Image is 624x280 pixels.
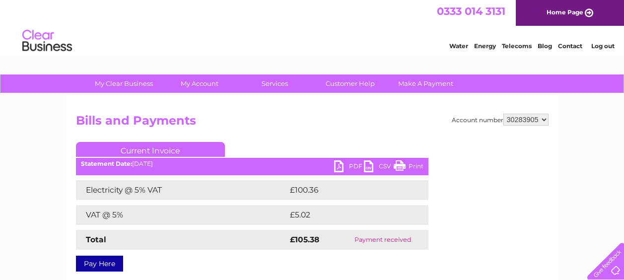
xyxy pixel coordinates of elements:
a: Current Invoice [76,142,225,157]
a: My Account [158,74,240,93]
a: Pay Here [76,256,123,272]
div: Clear Business is a trading name of Verastar Limited (registered in [GEOGRAPHIC_DATA] No. 3667643... [78,5,547,48]
a: Customer Help [309,74,391,93]
img: logo.png [22,26,72,56]
h2: Bills and Payments [76,114,549,133]
td: Payment received [338,230,428,250]
td: £100.36 [287,180,411,200]
a: Make A Payment [385,74,467,93]
a: Blog [538,42,552,50]
a: Water [449,42,468,50]
strong: Total [86,235,106,244]
strong: £105.38 [290,235,319,244]
div: Account number [452,114,549,126]
a: Contact [558,42,582,50]
a: Energy [474,42,496,50]
td: Electricity @ 5% VAT [76,180,287,200]
a: Print [394,160,423,175]
a: Telecoms [502,42,532,50]
td: £5.02 [287,205,405,225]
a: 0333 014 3131 [437,5,505,17]
div: [DATE] [76,160,428,167]
a: CSV [364,160,394,175]
a: PDF [334,160,364,175]
a: Log out [591,42,615,50]
a: Services [234,74,316,93]
td: VAT @ 5% [76,205,287,225]
a: My Clear Business [83,74,165,93]
b: Statement Date: [81,160,132,167]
